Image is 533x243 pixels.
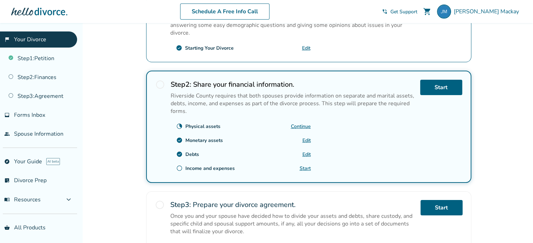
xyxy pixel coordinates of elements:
span: radio_button_unchecked [155,200,165,210]
span: flag_2 [4,37,10,42]
a: Continue [291,123,311,130]
p: Every divorce in [US_STATE] starts by one spouse filing a form called the Petition. You will be a... [170,14,415,37]
span: [PERSON_NAME] Mackay [454,8,522,15]
span: list_alt_check [4,178,10,183]
span: check_circle [176,137,183,143]
a: Schedule A Free Info Call [180,3,269,20]
a: Start [420,80,462,95]
p: Once you and your spouse have decided how to divide your assets and debts, share custody, and spe... [170,212,415,235]
span: shopping_cart [423,7,431,16]
span: Resources [4,196,41,203]
img: josh.b.mackay@gmail.com [437,5,451,19]
a: Edit [302,137,311,144]
iframe: Chat Widget [498,209,533,243]
div: Monetary assets [185,137,223,144]
span: inbox [4,112,10,118]
h2: Prepare your divorce agreement. [170,200,415,209]
span: phone_in_talk [382,9,388,14]
span: check_circle [176,151,183,157]
span: expand_more [64,195,73,204]
strong: Step 2 : [171,80,191,89]
div: Physical assets [185,123,220,130]
span: radio_button_unchecked [176,165,183,171]
span: radio_button_unchecked [155,80,165,90]
span: people [4,131,10,137]
span: menu_book [4,197,10,202]
span: AI beta [46,158,60,165]
a: Edit [302,45,310,51]
span: explore [4,159,10,164]
h2: Share your financial information. [171,80,415,89]
span: clock_loader_40 [176,123,183,129]
div: Debts [185,151,199,158]
strong: Step 3 : [170,200,191,209]
a: Start [421,200,463,215]
div: Income and expenses [185,165,235,172]
a: Start [300,165,311,172]
span: check_circle [176,45,182,51]
a: Edit [302,151,311,158]
div: Starting Your Divorce [185,45,234,51]
span: Get Support [390,8,417,15]
span: Forms Inbox [14,111,45,119]
a: phone_in_talkGet Support [382,8,417,15]
p: Riverside County requires that both spouses provide information on separate and marital assets, d... [171,92,415,115]
span: shopping_basket [4,225,10,230]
